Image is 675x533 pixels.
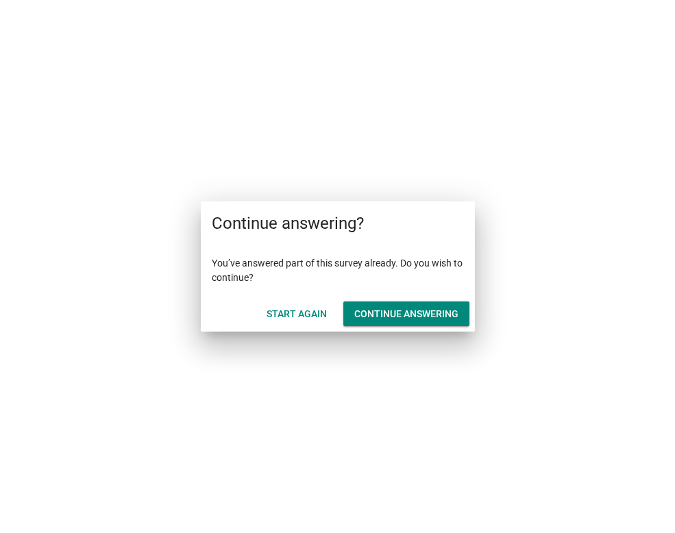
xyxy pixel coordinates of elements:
[354,307,458,321] div: Continue answering
[201,245,475,296] div: You’ve answered part of this survey already. Do you wish to continue?
[256,301,338,326] button: Start Again
[343,301,469,326] button: Continue answering
[267,307,327,321] div: Start Again
[201,201,475,245] div: Continue answering?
